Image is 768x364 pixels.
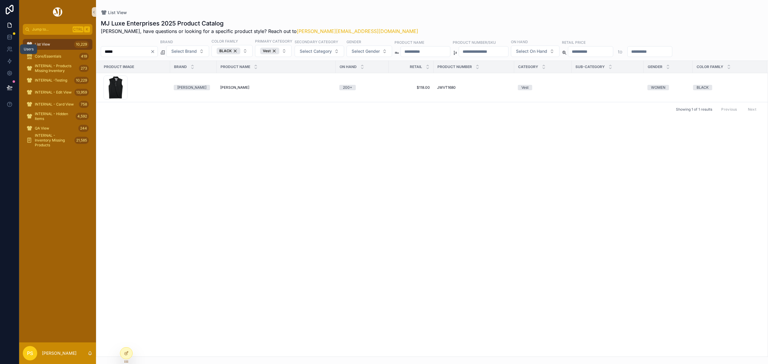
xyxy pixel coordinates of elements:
button: Select Button [511,46,559,57]
label: On Hand [511,39,528,44]
p: to [618,48,622,55]
span: JWVT1680 [437,85,456,90]
span: Core/Essentials [35,54,61,59]
a: INTERNAL - Inventory Missing Products21,585 [23,135,92,146]
label: Product Name [394,40,424,45]
span: INTERNAL - Edit View [35,90,72,95]
div: 21,585 [74,137,89,144]
span: Jump to... [32,27,70,32]
label: Brand [160,39,173,44]
a: JWVT1680 [437,85,511,90]
button: Select Button [346,46,392,57]
a: WOMEN [647,85,689,90]
span: PS [27,350,33,357]
div: 4,592 [76,113,89,120]
button: Select Button [166,46,209,57]
a: BLACK [693,85,760,90]
span: Gender [648,64,662,69]
a: INTERNAL - Edit View13,959 [23,87,92,98]
a: [PERSON_NAME][EMAIL_ADDRESS][DOMAIN_NAME] [297,28,418,34]
button: Unselect VEST [260,48,279,54]
span: Select On Hand [516,48,547,54]
span: Product Image [104,64,134,69]
a: List View [101,10,127,16]
span: K [85,27,89,32]
div: 10,229 [74,77,89,84]
span: Brand [174,64,187,69]
div: WOMEN [651,85,665,90]
span: Select Category [300,48,332,54]
div: 244 [78,125,89,132]
a: 200+ [339,85,385,90]
span: Color Family [697,64,723,69]
span: [PERSON_NAME] [220,85,249,90]
a: INTERNAL -Testing10,229 [23,75,92,86]
p: [PERSON_NAME] [42,350,76,356]
div: scrollable content [19,35,96,154]
span: Product Name [220,64,250,69]
span: INTERNAL - Inventory Missing Products [35,133,72,148]
label: Color Family [211,38,238,44]
a: Vest [518,85,568,90]
a: INTERNAL - Hidden Items4,592 [23,111,92,122]
a: Core/Essentials419 [23,51,92,62]
div: BLACK [217,48,240,54]
div: 200+ [343,85,352,90]
label: Secondary Category [295,39,338,44]
label: Product Number/SKU [453,40,496,45]
a: [PERSON_NAME] [174,85,213,90]
span: QA View [35,126,49,131]
button: Select Button [255,45,292,57]
span: Retail [410,64,422,69]
span: INTERNAL - Products Missing Inventory [35,64,76,73]
span: INTERNAL - Hidden Items [35,112,73,121]
div: Vest [260,48,279,54]
div: [PERSON_NAME] [177,85,206,90]
span: On Hand [340,64,357,69]
div: 419 [79,53,89,60]
div: 13,959 [74,89,89,96]
a: INTERNAL - Card View758 [23,99,92,110]
img: App logo [52,7,63,17]
div: 758 [79,101,89,108]
button: Jump to...CtrlK [23,24,92,35]
button: Select Button [211,45,253,57]
button: Clear [150,49,157,54]
div: Vest [521,85,529,90]
label: Primary Category [255,38,292,44]
label: Gender [346,39,361,44]
span: Sub-Category [575,64,605,69]
a: List View10,229 [23,39,92,50]
span: Select Gender [352,48,380,54]
a: QA View244 [23,123,92,134]
label: Retail Price [562,40,586,45]
button: Select Button [295,46,344,57]
span: Ctrl [73,26,83,32]
div: BLACK [697,85,709,90]
div: Users [24,47,34,52]
button: Unselect BLACK [217,48,240,54]
span: Showing 1 of 1 results [676,107,712,112]
a: INTERNAL - Products Missing Inventory273 [23,63,92,74]
span: Category [518,64,538,69]
div: 273 [79,65,89,72]
span: INTERNAL - Card View [35,102,74,107]
a: $118.00 [392,85,430,90]
span: Select Brand [171,48,197,54]
span: INTERNAL -Testing [35,78,67,83]
div: 10,229 [74,41,89,48]
span: Product Number [437,64,472,69]
span: List View [108,10,127,16]
span: List View [35,42,50,47]
h1: MJ Luxe Enterprises 2025 Product Catalog [101,19,418,28]
span: [PERSON_NAME], have questions or looking for a specific product style? Reach out to [101,28,418,35]
a: [PERSON_NAME] [220,85,332,90]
